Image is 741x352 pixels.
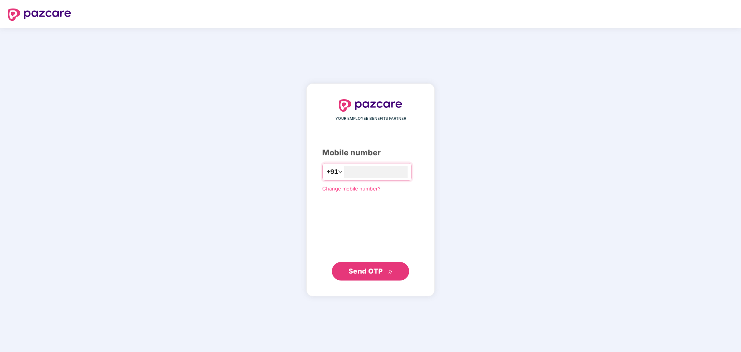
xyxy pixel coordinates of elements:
[335,116,406,122] span: YOUR EMPLOYEE BENEFITS PARTNER
[338,170,343,174] span: down
[326,167,338,177] span: +91
[339,99,402,112] img: logo
[348,267,383,275] span: Send OTP
[322,185,381,192] a: Change mobile number?
[388,269,393,274] span: double-right
[8,9,71,21] img: logo
[322,147,419,159] div: Mobile number
[332,262,409,281] button: Send OTPdouble-right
